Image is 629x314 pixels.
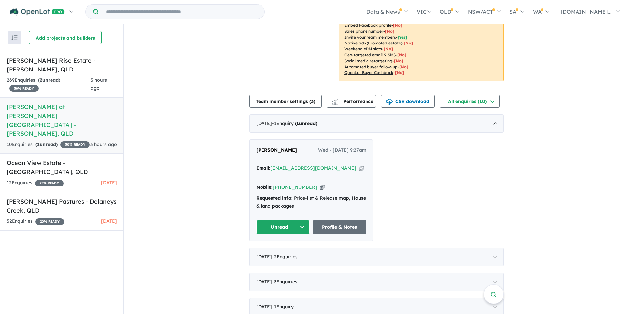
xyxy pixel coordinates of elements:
u: Sales phone number [344,29,383,34]
span: [No] [395,70,404,75]
img: download icon [386,99,393,105]
input: Try estate name, suburb, builder or developer [100,5,263,19]
span: [No] [399,64,408,69]
strong: ( unread) [35,141,58,147]
span: [DATE] [101,180,117,186]
span: 30 % READY [9,85,39,92]
button: All enquiries (10) [440,95,500,108]
u: Invite your team members [344,35,396,40]
span: [No] [394,58,403,63]
span: 30 % READY [60,141,90,148]
button: Team member settings (3) [249,95,322,108]
h5: [PERSON_NAME] Rise Estate - [PERSON_NAME] , QLD [7,56,117,74]
span: 1 [37,141,40,147]
div: 12 Enquir ies [7,179,64,187]
span: [ No ] [393,23,402,28]
div: [DATE] [249,248,504,266]
a: [EMAIL_ADDRESS][DOMAIN_NAME] [270,165,356,171]
span: 3 hours ago [90,141,117,147]
span: [No] [397,52,406,57]
button: Copy [320,184,325,191]
button: Add projects and builders [29,31,102,44]
h5: [PERSON_NAME] Pastures - Delaneys Creek , QLD [7,197,117,215]
u: Geo-targeted email & SMS [344,52,396,57]
u: Embed Facebook profile [344,23,391,28]
img: line-chart.svg [332,99,338,102]
img: sort.svg [11,35,18,40]
span: [PERSON_NAME] [256,147,297,153]
button: Copy [359,165,364,172]
span: Wed - [DATE] 9:27am [318,146,366,154]
u: OpenLot Buyer Cashback [344,70,393,75]
span: - 2 Enquir ies [272,254,297,260]
div: 10 Enquir ies [7,141,90,149]
span: 1 [297,120,299,126]
strong: ( unread) [38,77,60,83]
a: Profile & Notes [313,220,367,234]
strong: ( unread) [295,120,317,126]
button: CSV download [381,95,435,108]
span: 2 [40,77,42,83]
img: Openlot PRO Logo White [10,8,65,16]
div: 269 Enquir ies [7,76,91,92]
u: Automated buyer follow-up [344,64,398,69]
u: Social media retargeting [344,58,392,63]
div: [DATE] [249,114,504,133]
u: Native ads (Promoted estate) [344,41,402,45]
span: [ No ] [385,29,394,34]
span: [DATE] [101,218,117,224]
div: [DATE] [249,273,504,291]
span: [No] [384,46,393,51]
h5: Ocean View Estate - [GEOGRAPHIC_DATA] , QLD [7,158,117,176]
span: [DOMAIN_NAME]... [561,8,612,15]
h5: [PERSON_NAME] at [PERSON_NAME][GEOGRAPHIC_DATA] - [PERSON_NAME] , QLD [7,102,117,138]
span: 3 [311,99,314,104]
span: [No] [404,41,413,45]
div: 52 Enquir ies [7,217,64,225]
strong: Email: [256,165,270,171]
span: - 1 Enquir y [272,304,294,310]
span: 25 % READY [35,180,64,186]
button: Performance [327,95,376,108]
span: 3 hours ago [91,77,107,91]
span: - 1 Enquir y [272,120,317,126]
div: Price-list & Release map, House & land packages [256,194,366,210]
span: - 3 Enquir ies [272,279,297,285]
span: Performance [333,99,373,104]
u: Weekend eDM slots [344,46,382,51]
button: Unread [256,220,310,234]
strong: Requested info: [256,195,293,201]
strong: Mobile: [256,184,273,190]
span: 20 % READY [35,218,64,225]
a: [PERSON_NAME] [256,146,297,154]
a: [PHONE_NUMBER] [273,184,317,190]
span: [ Yes ] [398,35,407,40]
img: bar-chart.svg [332,101,338,105]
